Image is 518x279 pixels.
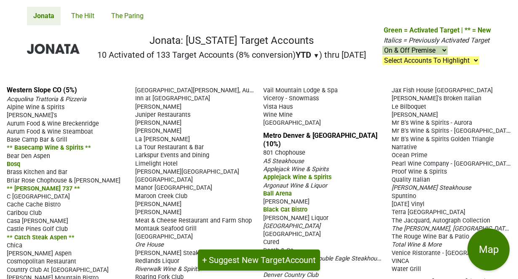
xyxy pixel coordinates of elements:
[263,131,377,148] a: Metro Denver & [GEOGRAPHIC_DATA] (10%)
[27,44,80,54] img: Jonata
[135,217,252,224] span: Meat & Cheese Restaurant and Farm Shop
[392,184,471,191] span: [PERSON_NAME] Steakhouse
[392,201,425,208] span: [DATE] Vinyl
[392,103,426,110] span: Le Bilboquet
[263,174,331,181] span: Applejack Wine & Spirits
[7,209,42,217] span: Caribou Club
[392,111,438,118] span: [PERSON_NAME]
[263,215,328,222] span: [PERSON_NAME] Liquor
[392,168,447,175] span: Proof Wine & Spirits
[7,193,70,200] span: C [GEOGRAPHIC_DATA]
[392,193,416,200] span: Spuntino
[263,166,328,173] span: Applejack Wine & Spirits
[135,103,182,110] span: [PERSON_NAME]
[135,168,239,175] span: [PERSON_NAME][GEOGRAPHIC_DATA]
[135,225,197,232] span: Montauk Seafood Grill
[135,86,317,94] span: [GEOGRAPHIC_DATA][PERSON_NAME], Auberge Resorts Collection
[135,258,179,265] span: Redlands Liquor
[392,249,503,257] span: Venice Ristorante - [GEOGRAPHIC_DATA]
[384,36,489,44] span: Italics = Previously Activated Target
[7,153,50,160] span: Bear Den Aspen
[392,258,409,265] span: VINCA
[7,144,91,151] span: ** Basecamp Wine & Spirits **
[135,136,190,143] span: La [PERSON_NAME]
[7,217,68,225] span: Casa [PERSON_NAME]
[135,266,200,273] span: Riverwalk Wine & Spirits
[285,255,316,265] span: Account
[263,198,310,205] span: [PERSON_NAME]
[392,136,494,143] span: Mr B's Wine & Spirits Golden Triangle
[7,128,93,135] span: Aurum Food & Wine Steamboat
[7,104,64,111] span: Alpine Wine & Spirits
[198,249,320,271] button: + Suggest New TargetAccount
[392,95,481,102] span: [PERSON_NAME]'s Broken Italian
[105,7,150,25] a: The Paring
[384,26,491,34] span: Green = Activated Target | ** = New
[135,127,182,134] span: [PERSON_NAME]
[7,177,120,184] span: Briar Rose Chophouse & [PERSON_NAME]
[7,242,22,249] span: Chica
[65,7,101,25] a: The Hilt
[392,126,512,134] span: Mr B's Wine & Spirits - [GEOGRAPHIC_DATA]
[97,50,366,60] h2: 10 Activated of 133 Target Accounts (8% conversion) ) thru [DATE]
[263,158,304,165] span: A5 Steakhouse
[263,254,383,262] span: [PERSON_NAME]'s Double Eagle Steakhouse
[392,87,493,94] span: Jax Fish House [GEOGRAPHIC_DATA]
[263,223,320,230] span: [GEOGRAPHIC_DATA]
[263,190,292,197] span: Ball Arena
[392,209,465,216] span: Terra [GEOGRAPHIC_DATA]
[467,228,510,271] button: Map
[135,144,204,151] span: La Tour Restaurant & Bar
[263,271,318,279] span: Denver Country Club
[263,239,279,246] span: Cured
[135,201,182,208] span: [PERSON_NAME]
[7,266,109,274] span: Country Club At [GEOGRAPHIC_DATA]
[263,103,293,110] span: Vista Haus
[7,225,68,233] span: Castle Pines Golf Club
[97,35,366,47] h1: Jonata: [US_STATE] Target Accounts
[263,247,294,254] span: Death & Co
[263,182,327,189] span: Argonaut Wine & Liquor
[7,86,77,94] a: Western Slope CO (5%)
[7,201,61,208] span: Cache Cache Bistro
[135,160,178,167] span: Limelight Hotel
[263,111,293,118] span: Wine Mine
[7,185,80,192] span: ** [PERSON_NAME] 737 **
[7,112,57,119] span: [PERSON_NAME]'s
[296,50,311,60] span: YTD
[392,119,472,126] span: Mr B's Wine & Spirits - Aurora
[135,241,164,248] span: Ore House
[263,95,319,102] span: Viceroy - Snowmass
[135,193,187,200] span: Maroon Creek Club
[392,241,442,248] span: Total Wine & More
[7,258,76,265] span: Cosmopolitan Restaurant
[135,249,237,257] span: [PERSON_NAME] Steakhouse & Grille
[392,266,421,273] span: Water Grill
[7,234,75,241] span: ** Catch Steak Aspen **
[135,176,193,183] span: [GEOGRAPHIC_DATA]
[135,119,182,126] span: [PERSON_NAME]
[392,144,417,151] span: Narrative
[263,231,321,238] span: [GEOGRAPHIC_DATA]
[7,250,72,257] span: [PERSON_NAME] Aspen
[7,136,67,143] span: Base Camp Bar & Grill
[27,7,61,25] a: Jonata
[263,87,338,94] span: Vail Mountain Lodge & Spa
[263,206,307,213] span: Black Cat Bistro
[135,95,210,102] span: Inn at [GEOGRAPHIC_DATA]
[7,120,99,127] span: Aurum Food & Wine Breckenridge
[135,209,182,216] span: [PERSON_NAME]
[135,111,190,118] span: Juniper Restaurants
[263,149,305,156] span: 801 Chophouse
[7,161,20,168] span: Bosq
[392,176,430,183] span: Quality Italian
[392,233,469,240] span: The Rouge Wine Bar & Patio
[135,184,212,191] span: Manor [GEOGRAPHIC_DATA]
[135,233,193,240] span: [GEOGRAPHIC_DATA]
[263,119,321,126] span: [GEOGRAPHIC_DATA]
[135,152,209,159] span: Larkspur Events and Dining
[392,217,490,224] span: The Jacquard, Autograph Collection
[7,96,86,103] span: Acquolina Trattoria & Pizzeria
[392,159,512,167] span: Pearl Wine Company - [GEOGRAPHIC_DATA]
[392,152,427,159] span: Ocean Prime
